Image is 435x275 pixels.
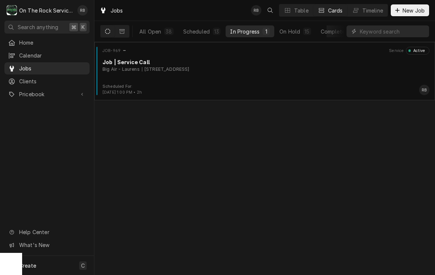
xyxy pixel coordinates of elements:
div: 13 [214,28,219,35]
span: ⌘ [71,23,76,31]
div: Object Subtext Secondary [142,66,189,73]
div: Object Extra Context Footer Value [102,90,142,95]
a: Go to What's New [4,239,90,251]
div: Card Header [97,47,432,54]
span: Help Center [19,228,85,236]
div: On The Rock Services's Avatar [7,5,17,15]
div: Ray Beals's Avatar [251,5,261,15]
div: Active [411,48,425,54]
div: Ray Beals's Avatar [77,5,88,15]
a: Clients [4,75,90,87]
span: Calendar [19,52,86,59]
span: Create [19,262,36,269]
span: Jobs [19,65,86,72]
input: Keyword search [360,25,425,37]
div: All Open [139,28,161,35]
div: Object Status [406,47,429,54]
div: Card Body [97,58,432,73]
span: Pricebook [19,90,75,98]
span: Clients [19,77,86,85]
div: Card Footer [97,84,432,95]
a: Go to Help Center [4,226,90,238]
span: K [81,23,85,31]
div: Ray Beals's Avatar [419,85,429,95]
div: Table [294,7,309,14]
a: Go to Pricebook [4,88,90,100]
span: What's New [19,241,85,249]
div: RB [251,5,261,15]
a: Calendar [4,49,90,62]
a: Jobs [4,62,90,74]
div: RB [77,5,88,15]
div: 1 [264,28,268,35]
button: New Job [391,4,429,16]
div: Object ID [102,48,121,54]
div: Card Footer Primary Content [419,85,429,95]
span: New Job [401,7,426,14]
div: Object Title [102,58,429,66]
div: Object Extra Context Header [389,48,404,54]
button: Search anything⌘K [4,21,90,34]
div: Object Subtext Primary [102,66,140,73]
div: Object Subtext [102,66,429,73]
div: Job Card: JOB-969 [94,42,435,100]
button: Open search [264,4,276,16]
div: Completed [321,28,348,35]
div: RB [419,85,429,95]
a: Home [4,36,90,49]
div: Cards [328,7,343,14]
div: On The Rock Services [19,7,73,14]
div: O [7,5,17,15]
div: In Progress [230,28,260,35]
div: 38 [166,28,172,35]
span: [DATE] 1:00 PM • 2h [102,90,142,95]
div: 15 [304,28,309,35]
div: Card Header Secondary Content [389,47,429,54]
div: Card Header Primary Content [102,47,126,54]
span: C [81,262,85,269]
div: Object Extra Context Footer Label [102,84,142,90]
span: Home [19,39,86,46]
div: On Hold [279,28,300,35]
div: Card Footer Extra Context [102,84,142,95]
div: Timeline [362,7,383,14]
span: Search anything [18,23,58,31]
div: Scheduled [183,28,210,35]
